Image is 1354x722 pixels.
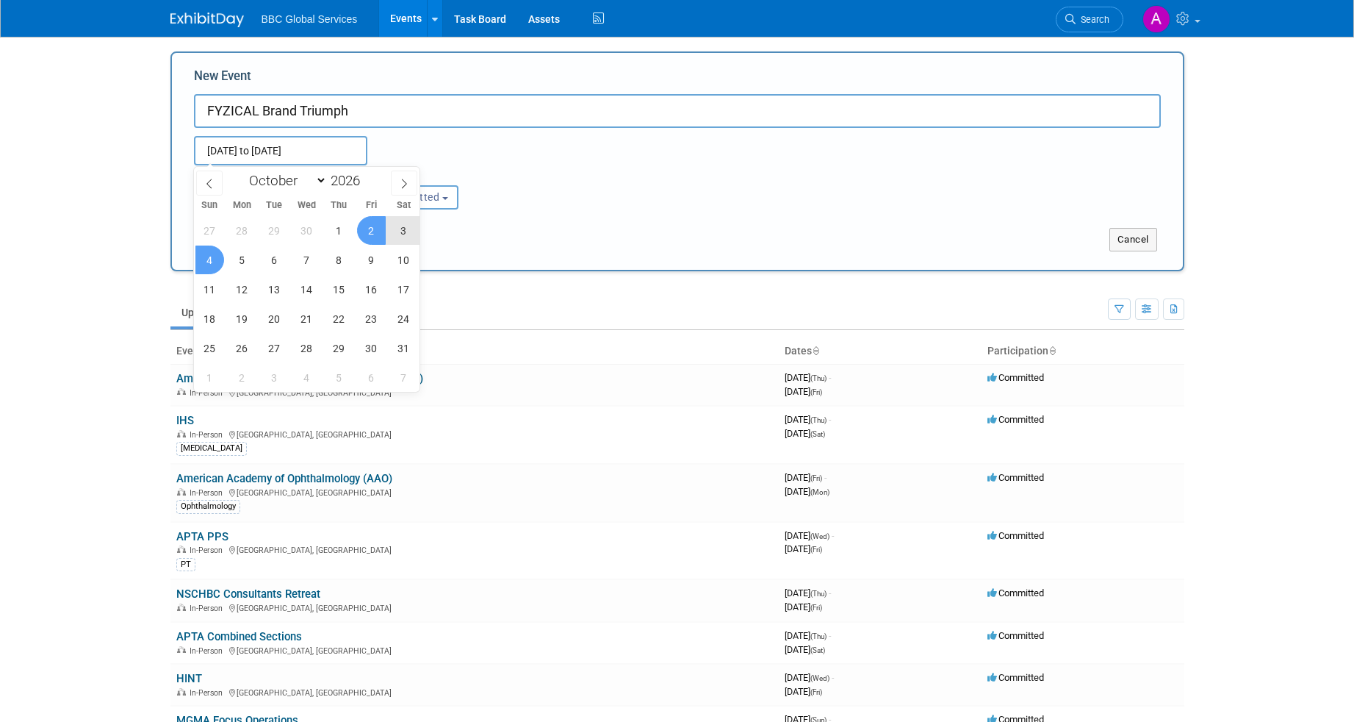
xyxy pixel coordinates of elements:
span: October 6, 2026 [260,246,289,274]
a: Sort by Start Date [812,345,819,357]
span: October 15, 2026 [325,275,353,304]
span: Mon [226,201,258,210]
span: October 27, 2026 [260,334,289,362]
span: November 5, 2026 [325,363,353,392]
span: October 16, 2026 [357,275,386,304]
span: [DATE] [785,386,822,397]
th: Participation [982,339,1184,364]
span: - [832,672,834,683]
span: In-Person [190,688,227,698]
span: Committed [987,672,1044,683]
span: Sat [387,201,419,210]
span: October 8, 2026 [325,246,353,274]
a: APTA PPS [176,530,228,543]
span: (Thu) [810,374,827,382]
span: - [824,472,827,483]
span: (Wed) [810,532,829,540]
span: Committed [987,530,1044,541]
th: Dates [779,339,982,364]
span: October 10, 2026 [389,246,418,274]
a: American Conference on Physician Health (ACPH) [176,372,423,385]
span: Search [1076,14,1109,25]
span: October 9, 2026 [357,246,386,274]
span: [DATE] [785,601,822,612]
a: IHS [176,414,194,427]
div: Participation: [359,165,501,185]
span: [DATE] [785,372,831,383]
div: PT [176,558,195,571]
div: Attendance / Format: [194,165,336,185]
a: APTA Combined Sections [176,630,302,643]
span: October 17, 2026 [389,275,418,304]
span: [DATE] [785,472,827,483]
span: October 12, 2026 [228,275,256,304]
span: (Thu) [810,416,827,424]
img: ExhibitDay [170,12,244,27]
span: October 14, 2026 [292,275,321,304]
span: November 3, 2026 [260,363,289,392]
span: (Fri) [810,546,822,554]
span: (Sat) [810,430,825,438]
span: October 19, 2026 [228,304,256,333]
span: October 31, 2026 [389,334,418,362]
span: Thu [323,201,355,210]
span: BBC Global Services [262,13,358,25]
span: - [829,630,831,641]
img: In-Person Event [177,646,186,654]
span: October 25, 2026 [195,334,224,362]
span: September 27, 2026 [195,216,224,245]
span: October 28, 2026 [292,334,321,362]
span: September 29, 2026 [260,216,289,245]
div: Ophthalmology [176,500,240,513]
span: October 23, 2026 [357,304,386,333]
span: (Thu) [810,632,827,640]
span: [DATE] [785,428,825,439]
span: In-Person [190,430,227,440]
a: American Academy of Ophthalmology (AAO) [176,472,392,485]
span: November 6, 2026 [357,363,386,392]
span: October 29, 2026 [325,334,353,362]
span: [DATE] [785,530,834,541]
span: (Fri) [810,604,822,612]
div: [GEOGRAPHIC_DATA], [GEOGRAPHIC_DATA] [176,686,773,698]
img: In-Person Event [177,430,186,437]
span: Committed [987,414,1044,425]
span: In-Person [190,388,227,398]
input: Start Date - End Date [194,136,367,165]
button: Cancel [1109,228,1157,251]
span: October 13, 2026 [260,275,289,304]
span: October 22, 2026 [325,304,353,333]
th: Event [170,339,779,364]
span: October 30, 2026 [357,334,386,362]
div: [GEOGRAPHIC_DATA], [GEOGRAPHIC_DATA] [176,428,773,440]
span: (Thu) [810,590,827,598]
span: November 4, 2026 [292,363,321,392]
span: [DATE] [785,686,822,697]
img: Alex Corrigan [1142,5,1170,33]
span: [DATE] [785,672,834,683]
a: Upcoming14 [170,299,256,326]
span: - [832,530,834,541]
span: September 28, 2026 [228,216,256,245]
span: November 1, 2026 [195,363,224,392]
span: Committed [987,630,1044,641]
a: Sort by Participation Type [1048,345,1056,357]
span: October 24, 2026 [389,304,418,333]
span: (Mon) [810,488,829,496]
span: (Fri) [810,388,822,396]
span: October 26, 2026 [228,334,256,362]
span: (Fri) [810,688,822,696]
span: (Fri) [810,474,822,482]
img: In-Person Event [177,388,186,396]
span: In-Person [190,604,227,613]
span: Committed [987,472,1044,483]
span: October 1, 2026 [325,216,353,245]
label: New Event [194,68,251,90]
span: [DATE] [785,543,822,554]
div: [GEOGRAPHIC_DATA], [GEOGRAPHIC_DATA] [176,644,773,656]
span: November 2, 2026 [228,363,256,392]
span: - [829,372,831,383]
span: [DATE] [785,414,831,425]
span: September 30, 2026 [292,216,321,245]
img: In-Person Event [177,688,186,696]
